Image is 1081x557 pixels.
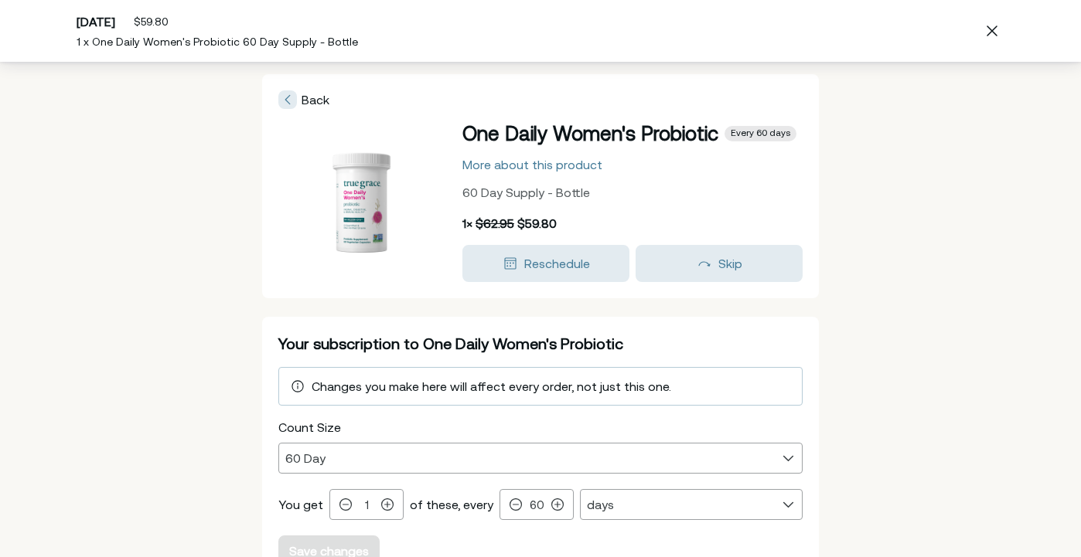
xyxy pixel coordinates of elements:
[462,216,472,230] span: 1 ×
[312,379,671,393] span: Changes you make here will affect every order, not just this one.
[278,420,341,434] span: Count Size
[284,124,438,279] img: One Daily Women's Probiotic
[718,256,742,270] span: Skip
[278,90,329,109] span: Back
[302,93,329,107] span: Back
[462,122,718,144] span: One Daily Women's Probiotic
[410,498,493,511] span: of these, every
[462,158,602,171] div: More about this product
[517,216,557,230] span: $59.80
[278,498,323,511] span: You get
[77,15,115,29] span: [DATE]
[980,19,1004,43] span: Close
[636,245,803,282] button: Skip
[476,216,514,230] span: $62.95
[462,185,590,199] span: 60 Day Supply - Bottle
[278,335,623,352] span: Your subscription to One Daily Women's Probiotic
[731,127,790,140] span: Every 60 days
[524,256,590,270] span: Reschedule
[289,545,369,557] div: Save changes
[525,498,548,511] input: 0
[134,15,169,28] span: $59.80
[355,498,378,511] input: 0
[462,245,629,282] button: Reschedule
[77,36,358,48] span: 1 x One Daily Women's Probiotic 60 Day Supply - Bottle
